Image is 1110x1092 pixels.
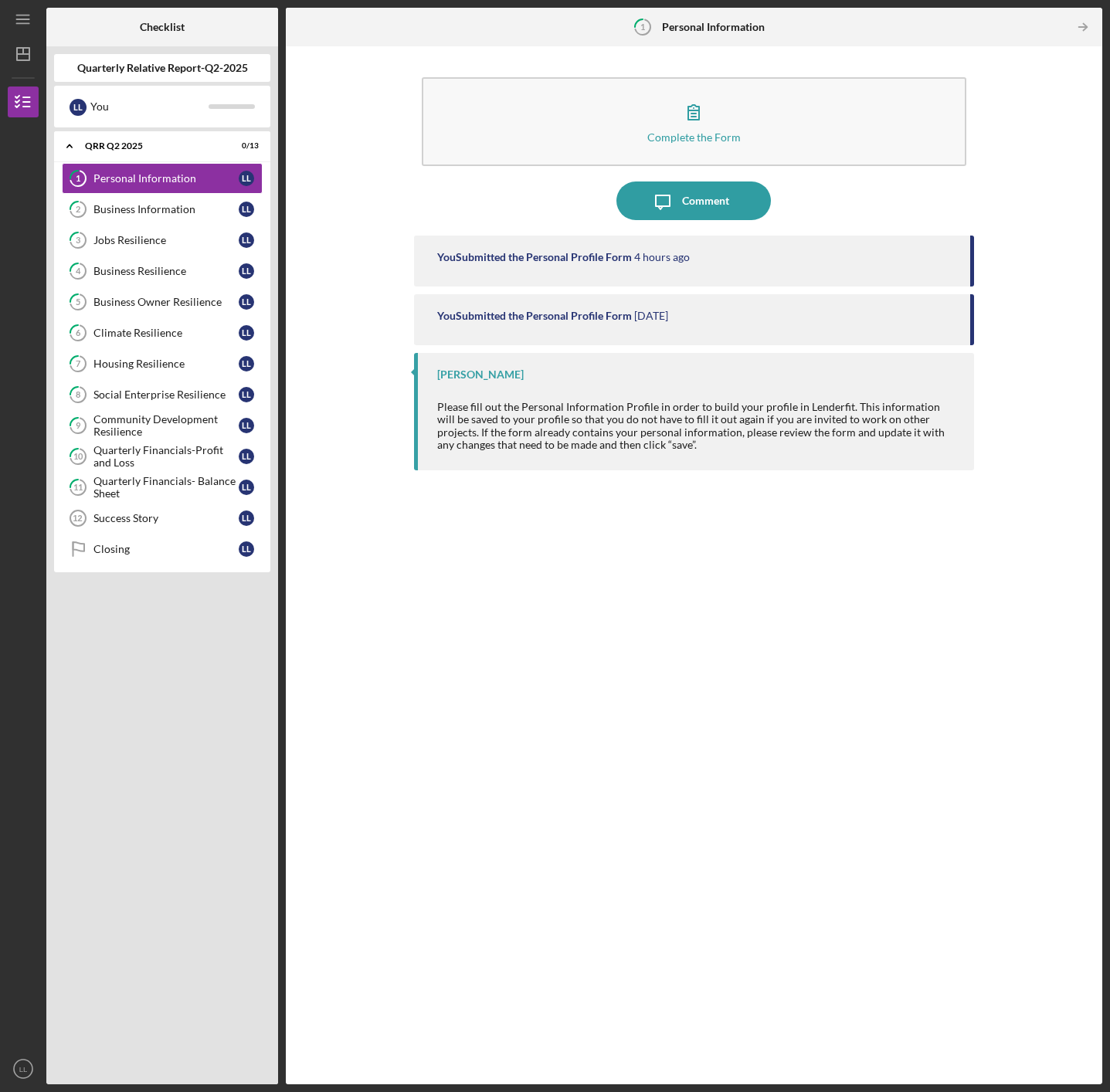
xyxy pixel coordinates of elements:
button: Comment [616,181,771,220]
button: Complete the Form [422,77,967,166]
div: L L [239,325,254,341]
tspan: 7 [76,359,81,369]
tspan: 10 [73,452,83,462]
a: 7Housing ResilienceLL [62,348,263,379]
div: L L [239,202,254,217]
div: L L [239,541,254,557]
div: 0 / 13 [231,141,259,151]
div: L L [239,356,254,371]
tspan: 1 [76,174,80,184]
tspan: 12 [73,514,82,523]
a: 4Business ResilienceLL [62,256,263,287]
tspan: 1 [640,22,645,32]
tspan: 11 [73,483,83,493]
div: L L [239,449,254,464]
div: Business Resilience [93,265,239,277]
a: 12Success StoryLL [62,503,263,534]
div: Business Owner Resilience [93,296,239,308]
div: L L [239,171,254,186]
a: 8Social Enterprise ResilienceLL [62,379,263,410]
button: LL [8,1053,39,1084]
div: L L [239,510,254,526]
div: L L [239,480,254,495]
div: Quarterly Financials-Profit and Loss [93,444,239,469]
div: Complete the Form [647,131,741,143]
div: Comment [682,181,729,220]
tspan: 2 [76,205,80,215]
b: Checklist [140,21,185,33]
div: Community Development Resilience [93,413,239,438]
div: Housing Resilience [93,358,239,370]
div: L L [239,387,254,402]
div: You Submitted the Personal Profile Form [437,251,632,263]
div: L L [239,294,254,310]
div: QRR Q2 2025 [85,141,220,151]
tspan: 9 [76,421,81,431]
time: 2025-08-20 17:43 [634,251,690,263]
a: 1Personal InformationLL [62,163,263,194]
div: [PERSON_NAME] [437,368,524,381]
tspan: 6 [76,328,81,338]
b: Quarterly Relative Report-Q2-2025 [77,62,248,74]
time: 2025-08-15 17:37 [634,310,668,322]
tspan: 8 [76,390,80,400]
a: 5Business Owner ResilienceLL [62,287,263,317]
a: 10Quarterly Financials-Profit and LossLL [62,441,263,472]
div: Social Enterprise Resilience [93,388,239,401]
tspan: 4 [76,266,81,276]
a: ClosingLL [62,534,263,565]
a: 3Jobs ResilienceLL [62,225,263,256]
a: 2Business InformationLL [62,194,263,225]
div: Climate Resilience [93,327,239,339]
div: L L [70,99,87,116]
div: Closing [93,543,239,555]
tspan: 5 [76,297,80,307]
a: 6Climate ResilienceLL [62,317,263,348]
text: LL [19,1065,28,1073]
div: L L [239,418,254,433]
div: Business Information [93,203,239,215]
div: You [90,93,209,120]
div: Quarterly Financials- Balance Sheet [93,475,239,500]
div: Success Story [93,512,239,524]
a: 9Community Development ResilienceLL [62,410,263,441]
div: L L [239,232,254,248]
div: Personal Information [93,172,239,185]
div: You Submitted the Personal Profile Form [437,310,632,322]
b: Personal Information [662,21,765,33]
a: 11Quarterly Financials- Balance SheetLL [62,472,263,503]
tspan: 3 [76,236,80,246]
div: Jobs Resilience [93,234,239,246]
div: L L [239,263,254,279]
div: Please fill out the Personal Information Profile in order to build your profile in Lenderfit. Thi... [437,401,959,450]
